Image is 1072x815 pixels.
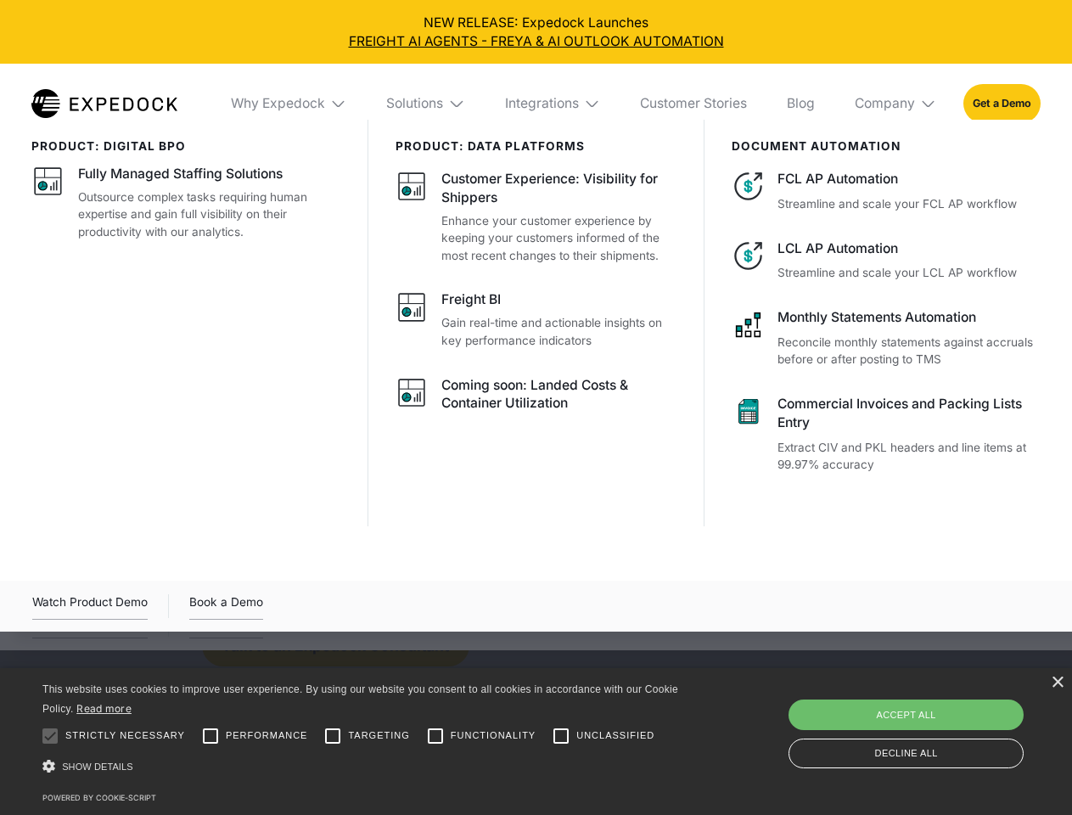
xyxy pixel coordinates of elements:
a: Book a Demo [189,593,263,620]
a: FCL AP AutomationStreamline and scale your FCL AP workflow [732,170,1041,212]
div: Monthly Statements Automation [777,308,1040,327]
div: product: digital bpo [31,139,341,153]
a: FREIGHT AI AGENTS - FREYA & AI OUTLOOK AUTOMATION [14,32,1059,51]
p: Streamline and scale your FCL AP workflow [777,195,1040,213]
div: NEW RELEASE: Expedock Launches [14,14,1059,51]
a: Read more [76,702,132,715]
div: Integrations [491,64,614,143]
span: Performance [226,728,308,743]
div: Company [841,64,950,143]
a: Coming soon: Landed Costs & Container Utilization [396,376,678,419]
a: Customer Experience: Visibility for ShippersEnhance your customer experience by keeping your cust... [396,170,678,264]
div: Watch Product Demo [32,593,148,620]
a: Freight BIGain real-time and actionable insights on key performance indicators [396,290,678,349]
div: Solutions [386,95,443,112]
div: Customer Experience: Visibility for Shippers [441,170,677,207]
div: Fully Managed Staffing Solutions [78,165,283,183]
p: Streamline and scale your LCL AP workflow [777,264,1040,282]
p: Enhance your customer experience by keeping your customers informed of the most recent changes to... [441,212,677,265]
div: Commercial Invoices and Packing Lists Entry [777,395,1040,432]
span: Functionality [451,728,536,743]
div: Why Expedock [217,64,360,143]
div: PRODUCT: data platforms [396,139,678,153]
span: Strictly necessary [65,728,185,743]
div: Freight BI [441,290,501,309]
div: Solutions [373,64,479,143]
span: Show details [62,762,133,772]
a: Monthly Statements AutomationReconcile monthly statements against accruals before or after postin... [732,308,1041,368]
iframe: Chat Widget [789,632,1072,815]
a: LCL AP AutomationStreamline and scale your LCL AP workflow [732,239,1041,282]
p: Outsource complex tasks requiring human expertise and gain full visibility on their productivity ... [78,188,341,241]
a: Commercial Invoices and Packing Lists EntryExtract CIV and PKL headers and line items at 99.97% a... [732,395,1041,474]
div: document automation [732,139,1041,153]
div: Show details [42,756,684,778]
a: Powered by cookie-script [42,793,156,802]
div: Why Expedock [231,95,325,112]
div: FCL AP Automation [777,170,1040,188]
div: Coming soon: Landed Costs & Container Utilization [441,376,677,413]
a: Blog [773,64,828,143]
a: Customer Stories [626,64,760,143]
div: LCL AP Automation [777,239,1040,258]
a: open lightbox [32,593,148,620]
span: Targeting [348,728,409,743]
p: Extract CIV and PKL headers and line items at 99.97% accuracy [777,439,1040,474]
a: Get a Demo [963,84,1041,122]
span: This website uses cookies to improve user experience. By using our website you consent to all coo... [42,683,678,715]
span: Unclassified [576,728,654,743]
a: Fully Managed Staffing SolutionsOutsource complex tasks requiring human expertise and gain full v... [31,165,341,240]
p: Gain real-time and actionable insights on key performance indicators [441,314,677,349]
p: Reconcile monthly statements against accruals before or after posting to TMS [777,334,1040,368]
div: Integrations [505,95,579,112]
div: Company [855,95,915,112]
